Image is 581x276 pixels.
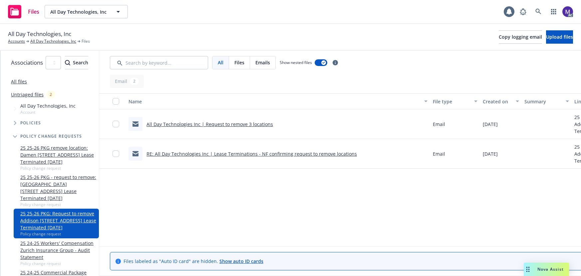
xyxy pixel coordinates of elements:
span: All [218,59,223,66]
span: All Day Technologies, Inc [50,8,108,15]
a: Switch app [547,5,560,18]
input: Select all [113,98,119,105]
span: Policy change request [20,231,96,237]
span: Account [20,109,76,115]
a: Report a Bug [516,5,530,18]
a: All Day Technologies, Inc [30,38,76,44]
span: Files [234,59,244,66]
input: Toggle Row Selected [113,121,119,127]
button: File type [430,93,480,109]
a: Show auto ID cards [219,258,263,264]
a: RE: All Day Technologies Inc | Lease Terminations - NF confirming request to remove locations [146,151,357,157]
span: All Day Technologies, Inc [8,30,71,38]
span: Email [433,150,445,157]
img: photo [562,6,573,17]
a: Search [532,5,545,18]
div: Search [65,56,88,69]
a: 25 24-25 Workers' Compensation Zurich Insurance Group - Audit Statement [20,240,96,261]
div: Name [129,98,420,105]
div: 2 [46,91,55,98]
svg: Search [65,60,70,65]
span: [DATE] [483,150,498,157]
span: All Day Technologies, Inc [20,102,76,109]
span: Files [28,9,39,14]
span: Upload files [546,34,573,40]
button: Copy logging email [499,30,542,44]
button: Nova Assist [524,263,569,276]
a: 25 25-26 PKG: Request to remove Addison [STREET_ADDRESS] Lease Terminated [DATE] [20,210,96,231]
a: 25 25-26 PKG - request to remove: [GEOGRAPHIC_DATA] [STREET_ADDRESS] Lease Terminated [DATE] [20,174,96,202]
button: Created on [480,93,522,109]
span: Associations [11,58,43,67]
button: All Day Technologies, Inc [45,5,128,18]
span: Nova Assist [537,266,564,272]
div: File type [433,98,470,105]
span: Policy change request [20,165,96,171]
div: Drag to move [524,263,532,276]
span: Emails [255,59,270,66]
a: All files [11,78,27,85]
span: Email [433,121,445,128]
div: Summary [524,98,562,105]
span: Copy logging email [499,34,542,40]
span: Show nested files [280,60,312,65]
div: Created on [483,98,512,105]
span: Files [82,38,90,44]
button: Summary [522,93,572,109]
span: Policy change request [20,261,96,266]
a: 25 25-26 PKG remove location: Damen [STREET_ADDRESS] Lease Terminated [DATE] [20,144,96,165]
a: Accounts [8,38,25,44]
a: Untriaged files [11,91,44,98]
span: Policy change requests [20,134,82,138]
button: Name [126,93,430,109]
span: Policy change request [20,202,96,207]
button: Upload files [546,30,573,44]
input: Toggle Row Selected [113,150,119,157]
span: [DATE] [483,121,498,128]
span: Policies [20,121,41,125]
span: Files labeled as "Auto ID card" are hidden. [124,258,263,265]
a: All Day Technologies Inc | Request to remove 3 locations [146,121,273,127]
input: Search by keyword... [110,56,208,69]
a: Files [5,2,42,21]
button: SearchSearch [65,56,88,69]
